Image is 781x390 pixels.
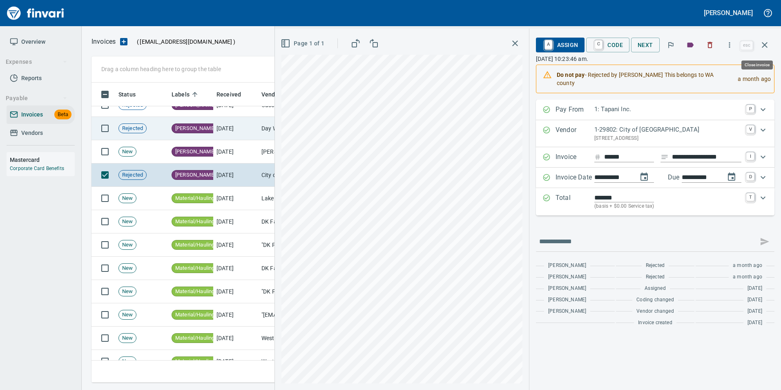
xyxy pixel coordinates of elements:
p: Pay From [556,105,594,115]
p: Invoices [91,37,116,47]
button: More [721,36,739,54]
p: 1-29802: City of [GEOGRAPHIC_DATA] [594,125,741,134]
td: City of [GEOGRAPHIC_DATA] (1-29802) [258,164,340,187]
span: Rejected [646,273,665,281]
strong: Do not pay [557,72,585,78]
a: I [746,152,754,160]
svg: Invoice description [661,153,669,161]
div: a month ago [731,67,771,90]
td: [DATE] [213,257,258,280]
span: Reports [21,73,42,83]
span: Material/Hauling [172,241,218,249]
p: Due [668,173,707,182]
p: 1: Tapani Inc. [594,105,741,114]
td: [DATE] [213,303,258,327]
span: Material/Hauling [172,358,218,365]
div: Expand [536,100,774,120]
a: Overview [7,33,75,51]
span: Beta [54,110,71,119]
td: [PERSON_NAME] (1-39243) [258,140,340,164]
span: Material/Hauling [172,334,218,342]
span: Labels [172,90,190,99]
a: C [595,40,602,49]
span: New [119,334,136,342]
span: New [119,311,136,319]
span: New [119,218,136,226]
button: CCode [586,38,629,52]
td: [DATE] [213,350,258,373]
td: DK Fab Transport Inc (1-39185) [258,210,340,233]
a: Vendors [7,124,75,142]
span: Status [118,90,136,99]
td: [DATE] [213,210,258,233]
span: Material/Hauling [172,264,218,272]
td: [DATE] [213,140,258,164]
p: ( ) [132,38,235,46]
span: [EMAIL_ADDRESS][DOMAIN_NAME] [139,38,233,46]
span: Overview [21,37,45,47]
div: Expand [536,188,774,215]
a: Corporate Card Benefits [10,166,64,171]
span: This records your message into the invoice and notifies anyone mentioned [755,232,774,251]
p: [DATE] 10:23:46 am. [536,55,774,63]
p: Invoice Date [556,173,594,183]
span: Next [638,40,653,50]
a: Reports [7,69,75,87]
span: Vendor / From [261,90,299,99]
p: Drag a column heading here to group the table [101,65,221,73]
a: P [746,105,754,113]
div: Expand [536,168,774,188]
span: [DATE] [748,319,762,327]
img: Finvari [5,3,66,23]
span: a month ago [733,262,762,270]
td: [DATE] [213,187,258,210]
a: D [746,173,754,181]
span: Assigned [645,285,665,293]
div: - Rejected by [PERSON_NAME] This belongs to WA county [557,67,731,90]
button: change date [634,167,654,187]
span: New [119,195,136,202]
span: Assign [542,38,578,52]
span: Vendors [21,128,43,138]
td: Westech Construction Inc (1-39410) [258,350,340,373]
a: InvoicesBeta [7,105,75,124]
span: [DATE] [748,307,762,316]
span: [PERSON_NAME] [172,125,219,132]
svg: Invoice number [594,152,601,162]
a: V [746,125,754,133]
span: Material/Hauling [172,311,218,319]
span: Labels [172,90,200,99]
span: New [119,264,136,272]
td: [DATE] [213,280,258,303]
td: [DATE] [213,233,258,257]
span: [PERSON_NAME] [548,307,586,316]
p: Vendor [556,125,594,142]
span: Rejected [119,125,146,132]
button: Expenses [2,54,71,69]
span: Rejected [646,262,665,270]
span: Rejected [119,171,146,179]
button: [PERSON_NAME] [702,7,755,19]
td: Westech Construction Inc (1-39410) [258,327,340,350]
span: [PERSON_NAME] [548,285,586,293]
span: New [119,288,136,296]
span: Material/Hauling [172,195,218,202]
span: New [119,358,136,365]
p: (basis + $0.00 Service tax) [594,202,741,211]
span: Received [216,90,252,99]
p: Invoice [556,152,594,163]
a: esc [741,41,753,50]
nav: breadcrumb [91,37,116,47]
h6: Mastercard [10,155,75,164]
span: Expenses [6,57,67,67]
span: [PERSON_NAME] [172,171,219,179]
td: Day Wireless Systems (1-38581) [258,117,340,140]
span: Payable [6,93,67,103]
button: Labels [681,36,699,54]
span: Invoice created [638,319,672,327]
button: Next [631,38,660,53]
td: Lake Transport LLC (1-39607) [258,187,340,210]
span: [PERSON_NAME] [172,148,219,156]
span: Status [118,90,146,99]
